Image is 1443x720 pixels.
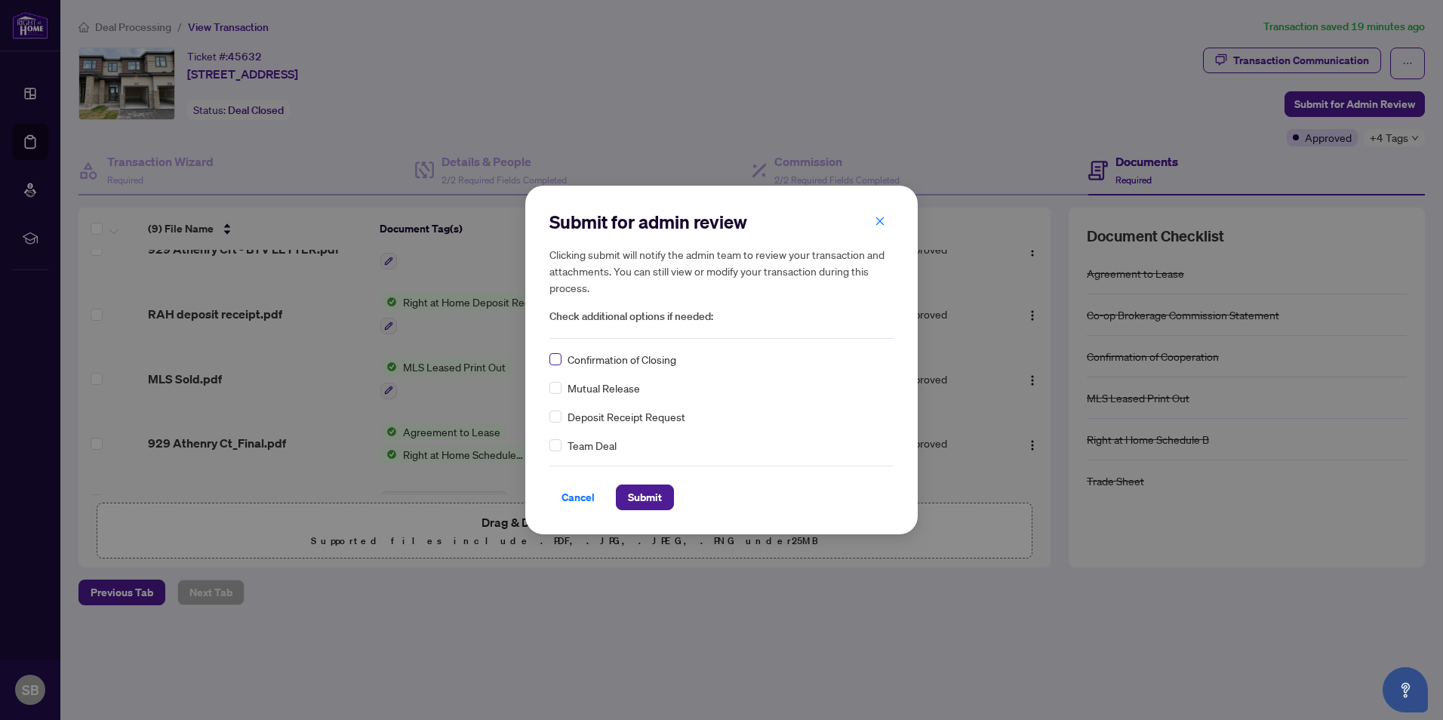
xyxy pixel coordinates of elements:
h5: Clicking submit will notify the admin team to review your transaction and attachments. You can st... [549,246,894,296]
span: Team Deal [568,437,617,454]
span: Confirmation of Closing [568,351,676,368]
button: Cancel [549,485,607,510]
span: Check additional options if needed: [549,308,894,325]
span: close [875,216,885,226]
h2: Submit for admin review [549,210,894,234]
button: Open asap [1383,667,1428,712]
span: Cancel [562,485,595,509]
span: Submit [628,485,662,509]
span: Deposit Receipt Request [568,408,685,425]
span: Mutual Release [568,380,640,396]
button: Submit [616,485,674,510]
